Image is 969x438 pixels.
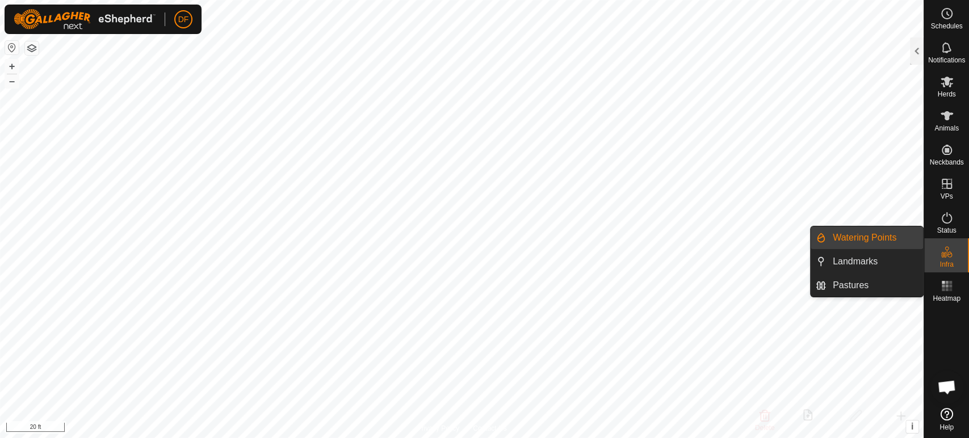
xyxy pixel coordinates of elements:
[826,226,923,249] a: Watering Points
[826,274,923,297] a: Pastures
[933,295,960,302] span: Heatmap
[937,227,956,234] span: Status
[833,279,869,292] span: Pastures
[937,91,955,98] span: Herds
[5,41,19,54] button: Reset Map
[5,60,19,73] button: +
[826,250,923,273] a: Landmarks
[934,125,959,132] span: Animals
[14,9,156,30] img: Gallagher Logo
[911,422,913,431] span: i
[473,423,506,433] a: Contact Us
[906,420,918,433] button: i
[929,159,963,166] span: Neckbands
[5,74,19,88] button: –
[940,193,953,200] span: VPs
[833,255,878,268] span: Landmarks
[811,226,923,249] li: Watering Points
[939,424,954,431] span: Help
[811,274,923,297] li: Pastures
[25,41,39,55] button: Map Layers
[811,250,923,273] li: Landmarks
[928,57,965,64] span: Notifications
[833,231,896,245] span: Watering Points
[939,261,953,268] span: Infra
[930,23,962,30] span: Schedules
[924,403,969,435] a: Help
[930,370,964,404] div: Open chat
[417,423,459,433] a: Privacy Policy
[178,14,189,26] span: DF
